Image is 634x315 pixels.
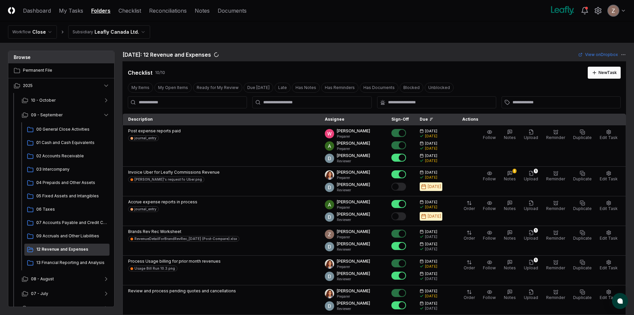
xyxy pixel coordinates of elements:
img: ACg8ocKKg2129bkBZaX4SAoUQtxLaQ4j-f2PQjMuak4pDCyzCI-IvA=s96-c [325,200,334,209]
p: Preparer [337,134,370,139]
button: 1Upload [523,169,539,183]
span: Upload [524,135,538,140]
p: Preparer [337,264,370,269]
button: 2025 [8,78,115,93]
button: Has Notes [292,83,320,93]
span: Duplicate [573,176,592,181]
button: Reminder [545,199,566,213]
p: [PERSON_NAME] [337,199,370,205]
button: Edit Task [598,229,619,243]
a: 12 Revenue and Expenses [24,244,109,256]
span: Follow [483,206,496,211]
img: ACg8ocLeIi4Jlns6Fsr4lO0wQ1XJrFQvF4yUjbLrd1AsCAOmrfa1KQ=s96-c [325,183,334,192]
span: [DATE] [425,200,437,205]
button: Follow [482,169,497,183]
p: Reviewer [337,306,370,311]
div: [PERSON_NAME]'s request fo Uber.png [134,177,202,182]
span: 12 Revenue and Expenses [36,246,107,252]
div: [DATE] [428,184,441,190]
span: Edit Task [600,265,618,270]
span: Notes [504,135,516,140]
button: Mark complete [391,183,406,191]
span: Duplicate [573,265,592,270]
button: Has Documents [360,83,398,93]
p: [PERSON_NAME] [337,128,370,134]
button: Has Reminders [321,83,358,93]
button: 07 - July [16,286,115,301]
a: 05 Fixed Assets and Intangibles [24,190,109,202]
div: Checklist [128,69,152,77]
span: 13 Financial Reporting and Analysis [36,260,107,266]
span: Reminder [546,135,565,140]
div: 09 - September [16,122,115,272]
button: 1Notes [503,169,517,183]
span: Upload [524,236,538,241]
button: Upload [523,128,539,142]
p: [PERSON_NAME] [337,288,370,294]
span: Upload [524,176,538,181]
button: Reminder [545,288,566,302]
span: Follow [483,265,496,270]
button: Edit Task [598,169,619,183]
th: Assignee [319,114,386,125]
button: Ready for My Review [193,83,242,93]
p: Reviewer [337,247,370,252]
button: Notes [503,128,517,142]
nav: breadcrumb [8,25,150,39]
button: Duplicate [572,288,593,302]
button: Mark complete [391,301,406,309]
span: Reminder [546,265,565,270]
div: Due [420,116,446,122]
p: [PERSON_NAME] [337,211,370,217]
a: Reconciliations [149,7,187,15]
span: Reminder [546,295,565,300]
span: Reminder [546,176,565,181]
div: [DATE] [425,146,437,151]
button: Order [462,258,476,272]
span: 08 - August [31,276,54,282]
p: [PERSON_NAME] [337,271,370,277]
p: Brands Rev Rec Worksheet [128,229,239,235]
div: Usage Bill Run 10.3.png [134,266,175,271]
div: [DATE] [425,175,437,180]
img: ACg8ocIceHSWyQfagGvDoxhDyw_3B2kX-HJcUhl_gb0t8GGG-Ydwuw=s96-c [325,129,334,138]
p: [PERSON_NAME] [337,169,370,175]
p: [PERSON_NAME] [337,258,370,264]
span: [DATE] [425,242,437,247]
div: [DATE] [425,158,437,163]
div: [DATE] [425,234,437,239]
div: 1 [534,258,538,262]
button: Mark complete [391,272,406,280]
a: 00 General Close Activities [24,124,109,136]
a: [PERSON_NAME]'s request fo Uber.png [128,177,204,182]
button: Mark complete [391,212,406,220]
div: 1 [534,228,538,233]
span: Order [464,295,475,300]
span: [DATE] [425,271,437,276]
button: 10 - October [16,93,115,108]
button: 1Upload [523,258,539,272]
a: 06 Taxes [24,204,109,216]
span: [DATE] [425,289,437,294]
th: Description [123,114,320,125]
span: 00 General Close Activities [36,126,107,132]
button: Late [275,83,291,93]
button: Notes [503,288,517,302]
span: Notes [504,236,516,241]
div: [DATE] [428,213,441,219]
button: NewTask [588,67,621,79]
a: Checklist [118,7,141,15]
div: 1 [534,169,538,173]
button: Notes [503,258,517,272]
a: Permanent File [8,63,115,78]
p: Accrue expense reports in process [128,199,197,205]
p: Preparer [337,235,370,240]
span: [DATE] [425,301,437,306]
span: 2025 [23,83,33,89]
span: [DATE] [425,153,437,158]
span: 10 - October [31,97,56,103]
span: 05 Fixed Assets and Intangibles [36,193,107,199]
p: [PERSON_NAME] [337,300,370,306]
img: ACg8ocKnDsamp5-SE65NkOhq35AnOBarAXdzXQ03o9g231ijNgHgyA=s96-c [325,230,334,239]
img: ACg8ocLdVaUJ3SPYiWtV1SCOCLc5fH8jwZS3X49UX5Q0z8zS0ESX3Ok=s96-c [325,289,334,298]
